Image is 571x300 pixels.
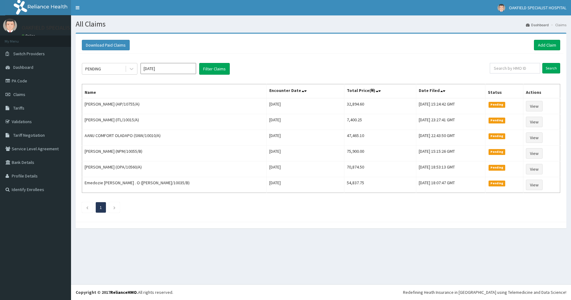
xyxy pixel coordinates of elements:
td: [DATE] 18:07:47 GMT [416,177,485,193]
td: [DATE] 15:24:42 GMT [416,98,485,114]
div: PENDING [85,66,101,72]
input: Search [542,63,560,73]
span: OAKFIELD SPECIALIST HOSPITAL [509,5,566,10]
span: Dashboard [13,65,33,70]
a: View [526,101,543,111]
a: Dashboard [526,22,549,27]
input: Search by HMO ID [490,63,540,73]
td: [DATE] 22:43:50 GMT [416,130,485,146]
td: [DATE] [267,114,344,130]
td: [PERSON_NAME] (AIP/10755/A) [82,98,267,114]
td: [DATE] 23:27:41 GMT [416,114,485,130]
td: [PERSON_NAME] (ITL/10015/A) [82,114,267,130]
a: View [526,148,543,159]
td: [PERSON_NAME] (OPA/10560/A) [82,161,267,177]
div: Redefining Heath Insurance in [GEOGRAPHIC_DATA] using Telemedicine and Data Science! [403,289,566,295]
td: [DATE] 18:53:13 GMT [416,161,485,177]
td: [PERSON_NAME] (NPM/10055/B) [82,146,267,161]
h1: All Claims [76,20,566,28]
td: Emedozie [PERSON_NAME] . O ([PERSON_NAME]/10035/B) [82,177,267,193]
span: Switch Providers [13,51,45,56]
th: Date Filed [416,84,485,98]
td: [DATE] [267,161,344,177]
td: 54,837.75 [344,177,416,193]
td: [DATE] [267,177,344,193]
td: [DATE] 15:15:26 GMT [416,146,485,161]
span: Pending [489,118,506,123]
td: AANU COMFORT OLADAPO (SNW/10010/A) [82,130,267,146]
a: View [526,180,543,190]
a: Add Claim [534,40,560,50]
a: Next page [113,205,116,210]
a: View [526,132,543,143]
span: Pending [489,165,506,170]
a: View [526,164,543,174]
span: Pending [489,181,506,186]
a: Previous page [86,205,89,210]
span: Claims [13,92,25,97]
li: Claims [549,22,566,27]
th: Encounter Date [267,84,344,98]
p: OAKFIELD SPECIALIST HOSPITAL [22,25,99,31]
strong: Copyright © 2017 . [76,290,138,295]
span: Pending [489,149,506,155]
span: Pending [489,102,506,107]
td: 70,874.50 [344,161,416,177]
td: [DATE] [267,98,344,114]
span: Tariffs [13,105,24,111]
td: [DATE] [267,146,344,161]
img: User Image [3,19,17,32]
th: Actions [523,84,560,98]
td: [DATE] [267,130,344,146]
span: Pending [489,133,506,139]
td: 7,400.25 [344,114,416,130]
th: Name [82,84,267,98]
span: Tariff Negotiation [13,132,45,138]
td: 32,894.60 [344,98,416,114]
input: Select Month and Year [141,63,196,74]
a: RelianceHMO [110,290,137,295]
td: 75,900.00 [344,146,416,161]
footer: All rights reserved. [71,284,571,300]
img: User Image [498,4,505,12]
a: View [526,117,543,127]
td: 47,465.10 [344,130,416,146]
a: Online [22,34,36,38]
button: Filter Claims [199,63,230,75]
th: Status [485,84,523,98]
th: Total Price(₦) [344,84,416,98]
button: Download Paid Claims [82,40,130,50]
a: Page 1 is your current page [100,205,102,210]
